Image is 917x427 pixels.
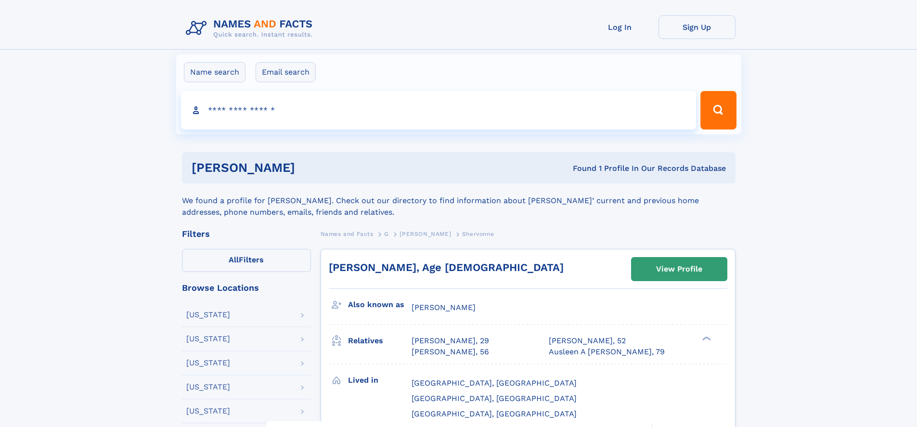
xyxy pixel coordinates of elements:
[400,228,451,240] a: [PERSON_NAME]
[186,407,230,415] div: [US_STATE]
[182,15,321,41] img: Logo Names and Facts
[181,91,697,129] input: search input
[256,62,316,82] label: Email search
[348,333,412,349] h3: Relatives
[184,62,245,82] label: Name search
[700,336,711,342] div: ❯
[400,231,451,237] span: [PERSON_NAME]
[348,372,412,388] h3: Lived in
[229,255,239,264] span: All
[656,258,702,280] div: View Profile
[700,91,736,129] button: Search Button
[182,183,736,218] div: We found a profile for [PERSON_NAME]. Check out our directory to find information about [PERSON_N...
[412,303,476,312] span: [PERSON_NAME]
[412,336,489,346] a: [PERSON_NAME], 29
[549,347,665,357] a: Ausleen A [PERSON_NAME], 79
[186,335,230,343] div: [US_STATE]
[329,261,564,273] a: [PERSON_NAME], Age [DEMOGRAPHIC_DATA]
[549,336,626,346] a: [PERSON_NAME], 52
[412,409,577,418] span: [GEOGRAPHIC_DATA], [GEOGRAPHIC_DATA]
[462,231,494,237] span: Shervonne
[348,297,412,313] h3: Also known as
[182,249,311,272] label: Filters
[581,15,659,39] a: Log In
[321,228,374,240] a: Names and Facts
[192,162,434,174] h1: [PERSON_NAME]
[384,228,389,240] a: G
[186,311,230,319] div: [US_STATE]
[659,15,736,39] a: Sign Up
[186,383,230,391] div: [US_STATE]
[186,359,230,367] div: [US_STATE]
[412,347,489,357] a: [PERSON_NAME], 56
[434,163,726,174] div: Found 1 Profile In Our Records Database
[384,231,389,237] span: G
[182,284,311,292] div: Browse Locations
[412,394,577,403] span: [GEOGRAPHIC_DATA], [GEOGRAPHIC_DATA]
[182,230,311,238] div: Filters
[632,258,727,281] a: View Profile
[412,378,577,388] span: [GEOGRAPHIC_DATA], [GEOGRAPHIC_DATA]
